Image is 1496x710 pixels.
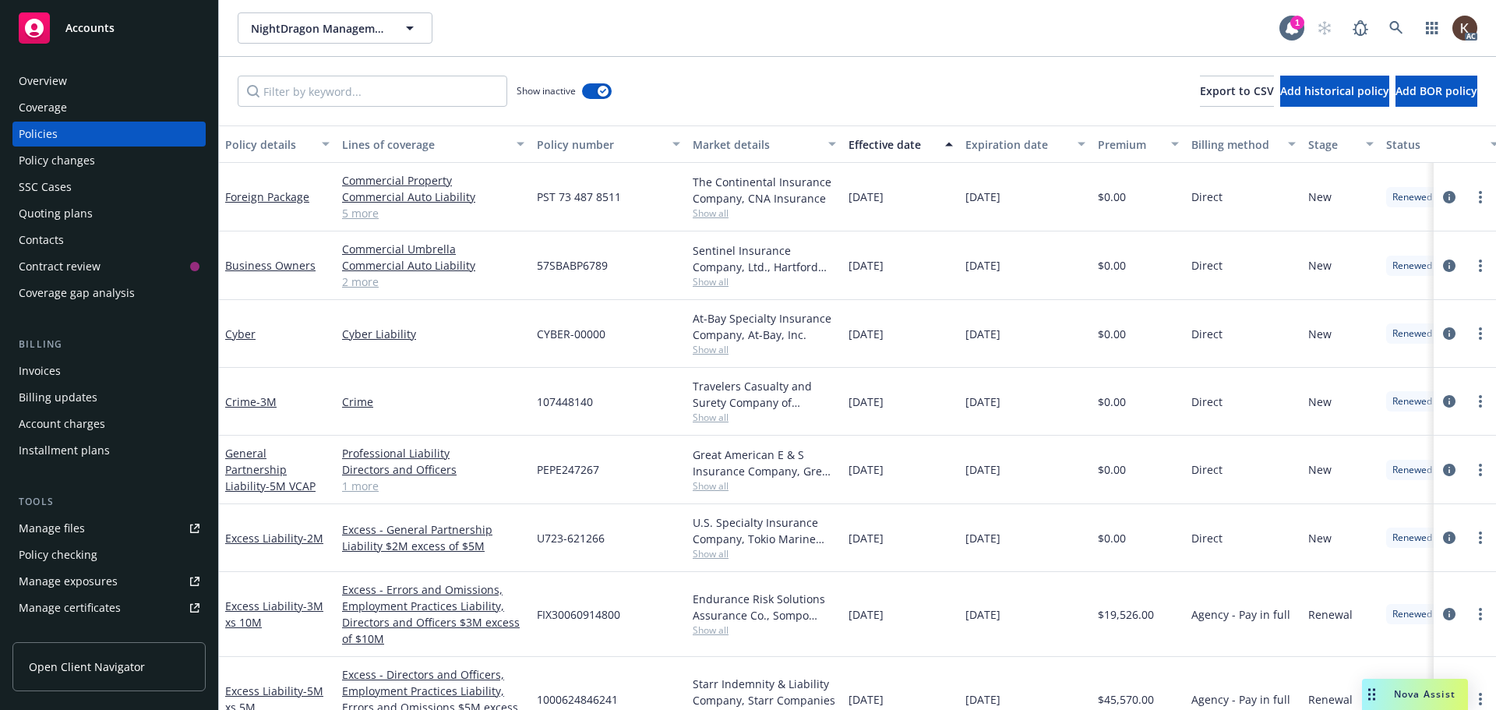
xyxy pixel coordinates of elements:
[693,514,836,547] div: U.S. Specialty Insurance Company, Tokio Marine HCC
[965,136,1068,153] div: Expiration date
[1417,12,1448,44] a: Switch app
[1098,691,1154,708] span: $45,570.00
[342,478,524,494] a: 1 more
[849,257,884,274] span: [DATE]
[1362,679,1381,710] div: Drag to move
[849,394,884,410] span: [DATE]
[693,547,836,560] span: Show all
[1392,463,1432,477] span: Renewed
[12,228,206,253] a: Contacts
[12,542,206,567] a: Policy checking
[19,595,121,620] div: Manage certificates
[342,136,507,153] div: Lines of coverage
[12,569,206,594] a: Manage exposures
[19,412,105,436] div: Account charges
[1098,530,1126,546] span: $0.00
[849,530,884,546] span: [DATE]
[965,530,1000,546] span: [DATE]
[849,461,884,478] span: [DATE]
[342,461,524,478] a: Directors and Officers
[1392,607,1432,621] span: Renewed
[849,691,884,708] span: [DATE]
[965,691,1000,708] span: [DATE]
[342,241,524,257] a: Commercial Umbrella
[12,6,206,50] a: Accounts
[965,189,1000,205] span: [DATE]
[1098,461,1126,478] span: $0.00
[1440,188,1459,207] a: circleInformation
[19,359,61,383] div: Invoices
[19,175,72,200] div: SSC Cases
[12,412,206,436] a: Account charges
[1308,257,1332,274] span: New
[19,281,135,306] div: Coverage gap analysis
[693,479,836,493] span: Show all
[238,76,507,107] input: Filter by keyword...
[842,125,959,163] button: Effective date
[1185,125,1302,163] button: Billing method
[693,275,836,288] span: Show all
[693,207,836,220] span: Show all
[12,201,206,226] a: Quoting plans
[12,494,206,510] div: Tools
[537,257,608,274] span: 57SBABP6789
[342,521,524,554] a: Excess - General Partnership Liability $2M excess of $5M
[1280,76,1389,107] button: Add historical policy
[19,254,101,279] div: Contract review
[849,326,884,342] span: [DATE]
[965,326,1000,342] span: [DATE]
[12,385,206,410] a: Billing updates
[336,125,531,163] button: Lines of coverage
[12,254,206,279] a: Contract review
[12,359,206,383] a: Invoices
[12,337,206,352] div: Billing
[537,136,663,153] div: Policy number
[1308,326,1332,342] span: New
[693,623,836,637] span: Show all
[342,189,524,205] a: Commercial Auto Liability
[693,411,836,424] span: Show all
[12,148,206,173] a: Policy changes
[1471,392,1490,411] a: more
[693,136,819,153] div: Market details
[1308,530,1332,546] span: New
[1191,136,1279,153] div: Billing method
[12,122,206,147] a: Policies
[1308,136,1357,153] div: Stage
[517,84,576,97] span: Show inactive
[1098,257,1126,274] span: $0.00
[537,189,621,205] span: PST 73 487 8511
[29,659,145,675] span: Open Client Navigator
[1440,256,1459,275] a: circleInformation
[12,438,206,463] a: Installment plans
[19,69,67,94] div: Overview
[225,599,323,630] a: Excess Liability
[12,175,206,200] a: SSC Cases
[1386,136,1481,153] div: Status
[219,125,336,163] button: Policy details
[1440,605,1459,623] a: circleInformation
[19,438,110,463] div: Installment plans
[303,531,323,546] span: - 2M
[19,516,85,541] div: Manage files
[1098,189,1126,205] span: $0.00
[342,172,524,189] a: Commercial Property
[12,281,206,306] a: Coverage gap analysis
[12,69,206,94] a: Overview
[1395,83,1477,98] span: Add BOR policy
[1471,461,1490,479] a: more
[965,606,1000,623] span: [DATE]
[1092,125,1185,163] button: Premium
[1345,12,1376,44] a: Report a Bug
[19,148,95,173] div: Policy changes
[342,205,524,221] a: 5 more
[225,258,316,273] a: Business Owners
[1191,606,1290,623] span: Agency - Pay in full
[1471,605,1490,623] a: more
[1200,76,1274,107] button: Export to CSV
[965,461,1000,478] span: [DATE]
[225,446,316,493] a: General Partnership Liability
[342,445,524,461] a: Professional Liability
[959,125,1092,163] button: Expiration date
